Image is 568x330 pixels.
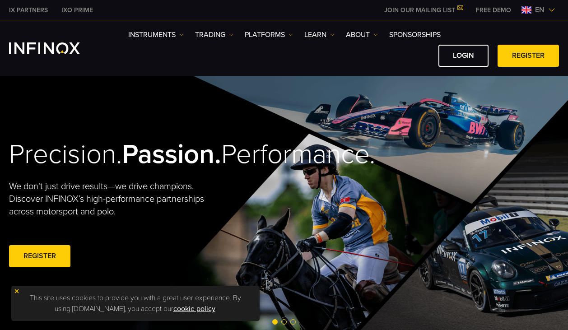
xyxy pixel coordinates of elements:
[195,29,233,40] a: TRADING
[438,45,489,67] a: LOGIN
[531,5,548,15] span: en
[14,288,20,294] img: yellow close icon
[9,42,101,54] a: INFINOX Logo
[346,29,378,40] a: ABOUT
[16,290,255,316] p: This site uses cookies to provide you with a great user experience. By using [DOMAIN_NAME], you a...
[272,319,278,325] span: Go to slide 1
[469,5,518,15] a: INFINOX MENU
[290,319,296,325] span: Go to slide 3
[9,138,256,171] h2: Precision. Performance.
[498,45,559,67] a: REGISTER
[122,138,221,171] strong: Passion.
[55,5,100,15] a: INFINOX
[128,29,184,40] a: Instruments
[245,29,293,40] a: PLATFORMS
[389,29,441,40] a: SPONSORSHIPS
[9,245,70,267] a: REGISTER
[377,6,469,14] a: JOIN OUR MAILING LIST
[2,5,55,15] a: INFINOX
[281,319,287,325] span: Go to slide 2
[304,29,335,40] a: Learn
[173,304,215,313] a: cookie policy
[9,180,207,218] p: We don't just drive results—we drive champions. Discover INFINOX’s high-performance partnerships ...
